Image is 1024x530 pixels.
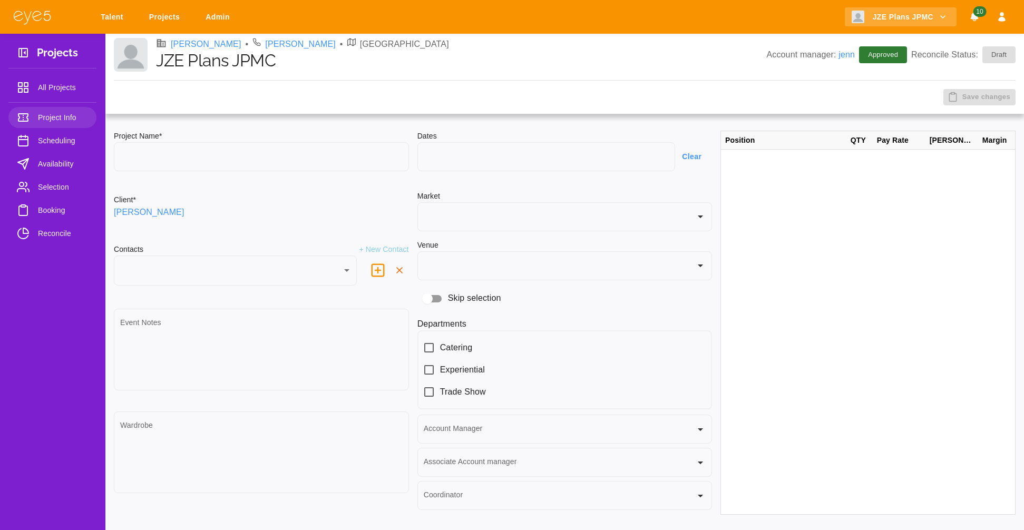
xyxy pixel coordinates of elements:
h1: JZE Plans JPMC [156,51,766,71]
a: Scheduling [8,130,96,151]
li: • [246,38,249,51]
span: Experiential [440,364,485,376]
button: Open [693,422,708,437]
span: 10 [973,6,986,17]
a: Selection [8,176,96,198]
span: Selection [38,181,88,193]
div: QTY [846,131,873,150]
button: delete [366,258,390,282]
a: Project Info [8,107,96,128]
li: • [340,38,343,51]
a: Admin [199,7,240,27]
img: Client logo [852,11,864,23]
p: [GEOGRAPHIC_DATA] [360,38,449,51]
p: Reconcile Status: [911,46,1016,63]
span: Scheduling [38,134,88,147]
span: Approved [862,50,904,60]
button: Notifications [965,7,984,27]
span: Draft [985,50,1013,60]
p: Account manager: [766,48,855,61]
span: Project Info [38,111,88,124]
a: All Projects [8,77,96,98]
a: Reconcile [8,223,96,244]
h3: Projects [37,46,78,63]
div: Margin [978,131,1015,150]
div: Skip selection [417,289,713,309]
div: [PERSON_NAME] [925,131,978,150]
span: Trade Show [440,386,486,398]
span: All Projects [38,81,88,94]
img: eye5 [13,9,52,25]
h6: Market [417,191,713,202]
div: Position [721,131,846,150]
a: [PERSON_NAME] [265,38,336,51]
a: [PERSON_NAME] [114,206,184,219]
a: jenn [838,50,855,59]
button: Open [693,488,708,503]
a: Projects [142,7,190,27]
a: Booking [8,200,96,221]
p: + New Contact [359,244,408,256]
span: Catering [440,341,473,354]
button: Open [693,455,708,470]
div: Pay Rate [873,131,925,150]
h6: Client* [114,194,136,206]
h6: Project Name* [114,131,409,142]
a: Talent [94,7,134,27]
button: Open [693,258,708,273]
button: Clear [675,147,712,166]
span: Reconcile [38,227,88,240]
a: [PERSON_NAME] [171,38,241,51]
h6: Departments [417,317,713,330]
button: JZE Plans JPMC [845,7,957,27]
a: Availability [8,153,96,174]
button: Open [693,209,708,224]
button: delete [390,261,409,280]
span: Availability [38,158,88,170]
h6: Dates [417,131,713,142]
img: Client logo [114,38,148,72]
h6: Contacts [114,244,143,256]
span: Booking [38,204,88,217]
h6: Venue [417,240,438,251]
